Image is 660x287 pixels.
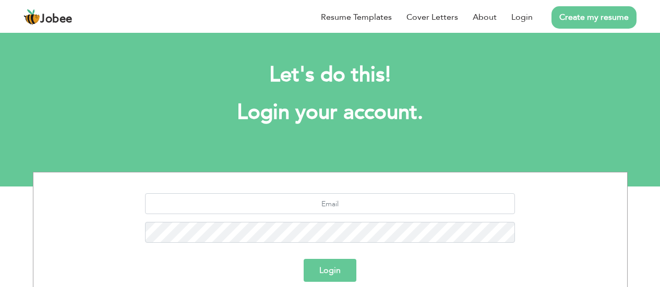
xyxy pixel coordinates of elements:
a: Login [511,11,533,23]
a: Create my resume [551,6,637,29]
a: About [473,11,497,23]
a: Resume Templates [321,11,392,23]
input: Email [145,193,515,214]
a: Cover Letters [406,11,458,23]
h1: Login your account. [49,99,612,126]
span: Jobee [40,14,73,25]
a: Jobee [23,9,73,26]
img: jobee.io [23,9,40,26]
h2: Let's do this! [49,61,612,89]
button: Login [304,259,356,282]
